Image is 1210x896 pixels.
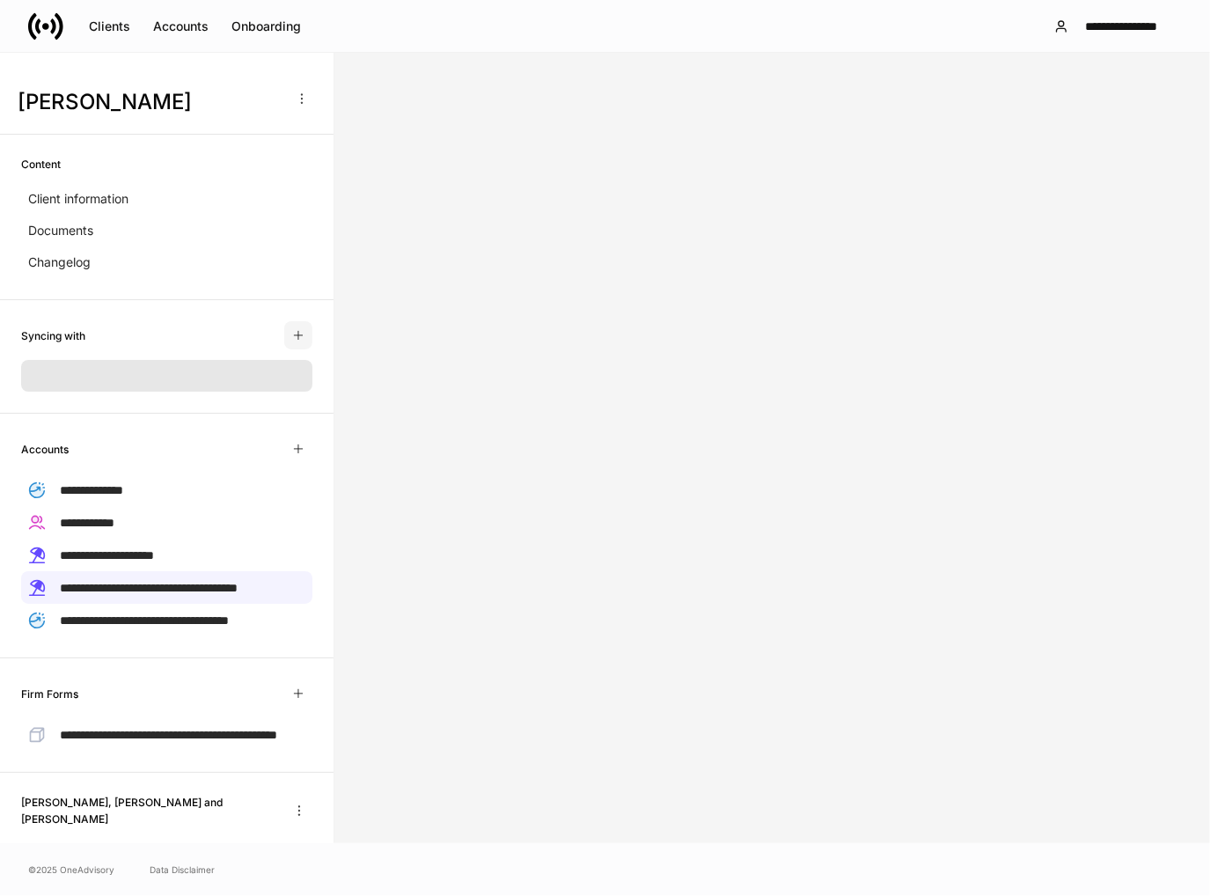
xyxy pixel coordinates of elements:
[89,18,130,35] div: Clients
[21,327,85,344] h6: Syncing with
[142,12,220,40] button: Accounts
[21,246,312,278] a: Changelog
[21,183,312,215] a: Client information
[153,18,209,35] div: Accounts
[150,863,215,877] a: Data Disclaimer
[28,190,128,208] p: Client information
[21,156,61,173] h6: Content
[21,441,69,458] h6: Accounts
[18,88,281,116] h3: [PERSON_NAME]
[28,863,114,877] span: © 2025 OneAdvisory
[220,12,312,40] button: Onboarding
[231,18,301,35] div: Onboarding
[28,253,91,271] p: Changelog
[28,222,93,239] p: Documents
[21,686,78,702] h6: Firm Forms
[21,794,272,827] h6: [PERSON_NAME], [PERSON_NAME] and [PERSON_NAME]
[77,12,142,40] button: Clients
[21,215,312,246] a: Documents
